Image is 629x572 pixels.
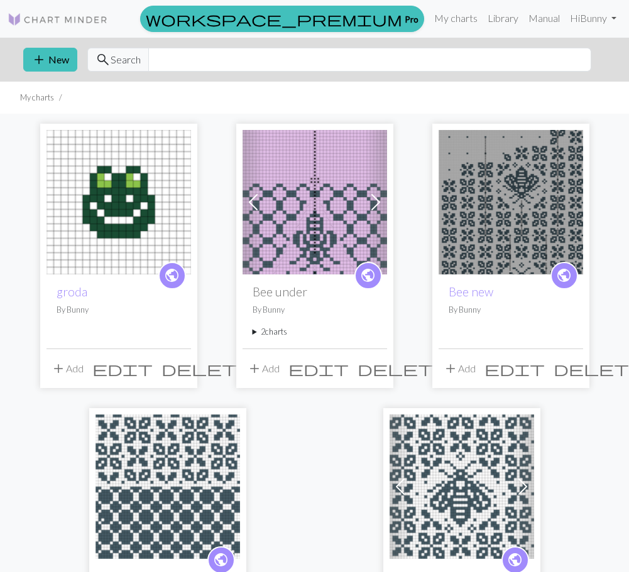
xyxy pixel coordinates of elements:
span: edit [288,360,349,377]
i: Edit [288,361,349,376]
img: Bee [390,414,534,559]
a: HiBunny [565,6,621,31]
span: add [31,51,46,68]
a: Pro [140,6,424,32]
img: Logo [8,12,108,27]
button: Add [439,357,480,380]
i: public [556,263,572,288]
button: Delete [353,357,452,380]
span: public [360,266,376,285]
span: delete [358,360,448,377]
span: workspace_premium [146,10,402,28]
i: Edit [92,361,153,376]
a: Library [483,6,523,31]
summary: 2charts [253,326,377,338]
a: Bee under [96,479,240,491]
span: add [51,360,66,377]
span: public [507,550,523,569]
a: Manual [523,6,565,31]
i: public [164,263,180,288]
button: Edit [284,357,353,380]
h2: Bee under [253,284,377,299]
span: public [213,550,229,569]
a: public [158,262,186,289]
img: Bee under [243,130,387,274]
button: Edit [88,357,157,380]
a: My charts [429,6,483,31]
img: Bee new [439,130,583,274]
button: New [23,48,77,72]
a: groda [57,284,87,299]
button: Delete [157,357,256,380]
img: groda [46,130,191,274]
i: public [360,263,376,288]
span: delete [161,360,252,377]
p: By Bunny [253,304,377,316]
a: Bee new [439,195,583,207]
span: public [164,266,180,285]
button: Add [46,357,88,380]
span: search [96,51,111,68]
span: edit [92,360,153,377]
p: By Bunny [57,304,181,316]
i: Edit [484,361,545,376]
a: Bee [390,479,534,491]
p: By Bunny [449,304,573,316]
img: Bee under [96,414,240,559]
a: public [354,262,382,289]
a: groda [46,195,191,207]
span: add [443,360,458,377]
li: My charts [20,92,54,104]
span: Search [111,52,141,67]
a: public [550,262,578,289]
span: public [556,266,572,285]
span: add [247,360,262,377]
button: Add [243,357,284,380]
a: Bee under [243,195,387,207]
a: Bee new [449,284,493,299]
button: Edit [480,357,549,380]
span: edit [484,360,545,377]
